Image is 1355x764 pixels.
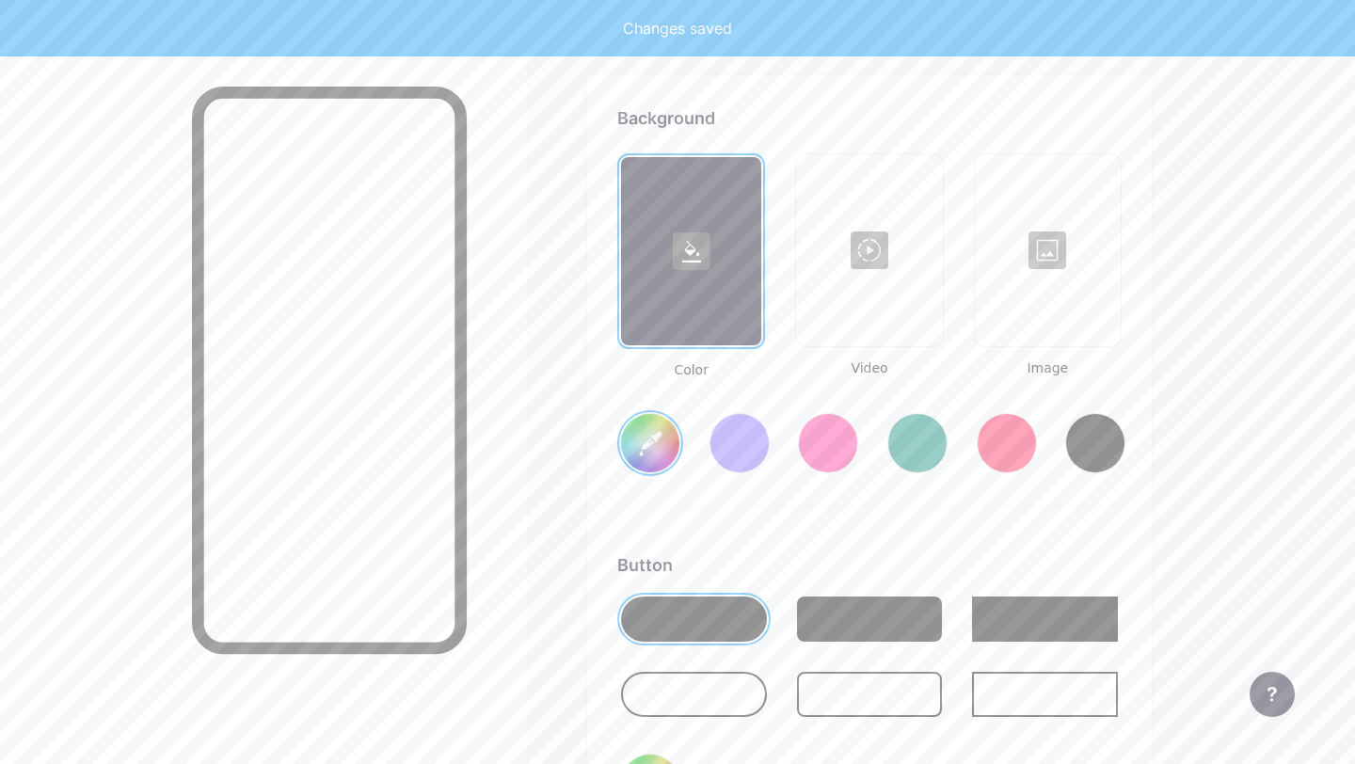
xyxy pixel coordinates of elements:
[623,17,732,40] div: Changes saved
[795,358,943,378] span: Video
[974,358,1122,378] span: Image
[617,360,765,380] span: Color
[617,105,1122,131] div: Background
[617,552,1122,578] div: Button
